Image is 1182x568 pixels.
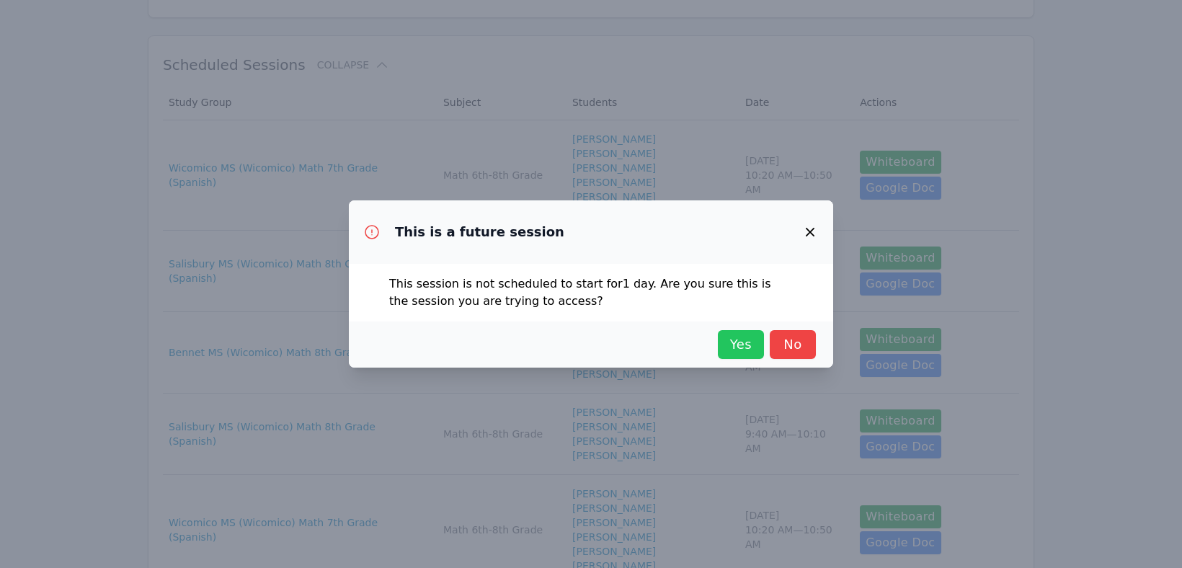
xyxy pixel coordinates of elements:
[725,334,757,355] span: Yes
[718,330,764,359] button: Yes
[777,334,809,355] span: No
[770,330,816,359] button: No
[395,223,564,241] h3: This is a future session
[389,275,793,310] p: This session is not scheduled to start for 1 day . Are you sure this is the session you are tryin...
